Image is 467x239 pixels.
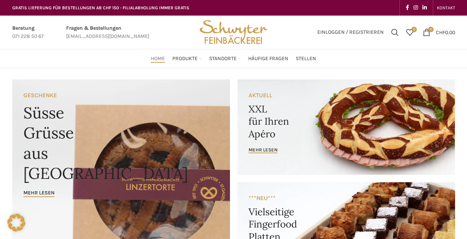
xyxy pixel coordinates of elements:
a: 0 CHF0.00 [419,25,459,40]
a: Suchen [387,25,402,40]
span: KONTAKT [437,5,455,10]
a: Home [151,51,165,66]
div: Main navigation [9,51,459,66]
a: Häufige Fragen [248,51,288,66]
a: Einloggen / Registrieren [314,25,387,40]
span: CHF [436,29,445,35]
span: GRATIS LIEFERUNG FÜR BESTELLUNGEN AB CHF 150 - FILIALABHOLUNG IMMER GRATIS [12,5,189,10]
a: Produkte [172,51,202,66]
span: Häufige Fragen [248,55,288,62]
span: Standorte [209,55,237,62]
a: Site logo [197,29,270,35]
a: Infobox link [66,24,149,41]
span: Einloggen / Registrieren [317,30,384,35]
div: Secondary navigation [433,0,459,15]
span: 0 [411,27,417,32]
a: KONTAKT [437,0,455,15]
span: Home [151,55,165,62]
div: Meine Wunschliste [402,25,417,40]
span: Stellen [296,55,316,62]
span: Produkte [172,55,198,62]
a: Linkedin social link [420,3,429,13]
a: Standorte [209,51,241,66]
img: Bäckerei Schwyter [197,16,270,49]
a: Stellen [296,51,316,66]
a: Banner link [237,79,455,175]
a: Infobox link [12,24,44,41]
a: Instagram social link [411,3,420,13]
a: Facebook social link [403,3,411,13]
bdi: 0.00 [436,29,455,35]
span: 0 [428,27,434,32]
a: 0 [402,25,417,40]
